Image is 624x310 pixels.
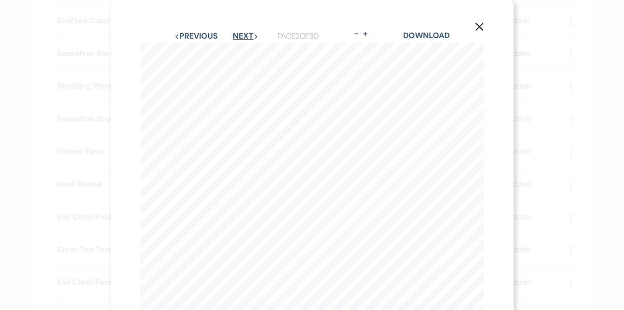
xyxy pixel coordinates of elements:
p: Page 2 of 30 [277,30,318,43]
button: Next [233,32,259,40]
button: Previous [174,32,217,40]
a: Download [403,30,449,41]
button: - [353,30,361,38]
button: + [362,30,369,38]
